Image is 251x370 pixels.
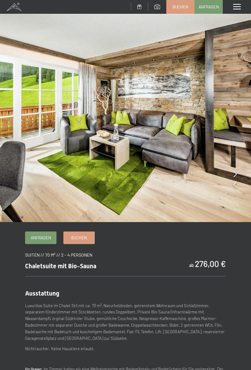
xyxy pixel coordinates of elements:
[195,0,222,14] a: Anfragen
[167,0,194,14] a: Buchen
[173,4,188,10] span: Buchen
[25,290,59,297] span: Ausstattung
[25,346,226,352] p: Nichtraucher. Keine Haustiere erlaubt.
[64,232,94,244] a: Buchen
[195,258,226,269] b: 276,00 €
[31,235,51,241] span: Anfragen
[25,262,96,270] span: Chaletsuite mit Bio-Sauna
[189,263,194,268] span: ab
[25,232,56,244] a: Anfragen
[25,252,92,258] span: Suiten // 70 m² // 2 - 4 Personen
[199,4,219,10] span: Anfragen
[71,235,87,241] span: Buchen
[25,302,226,342] p: Luxuriöse Suite im Chalet Stil mit ca. 70 m², Naturholzboden, getrenntem Wohnraum und Schlafzimme...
